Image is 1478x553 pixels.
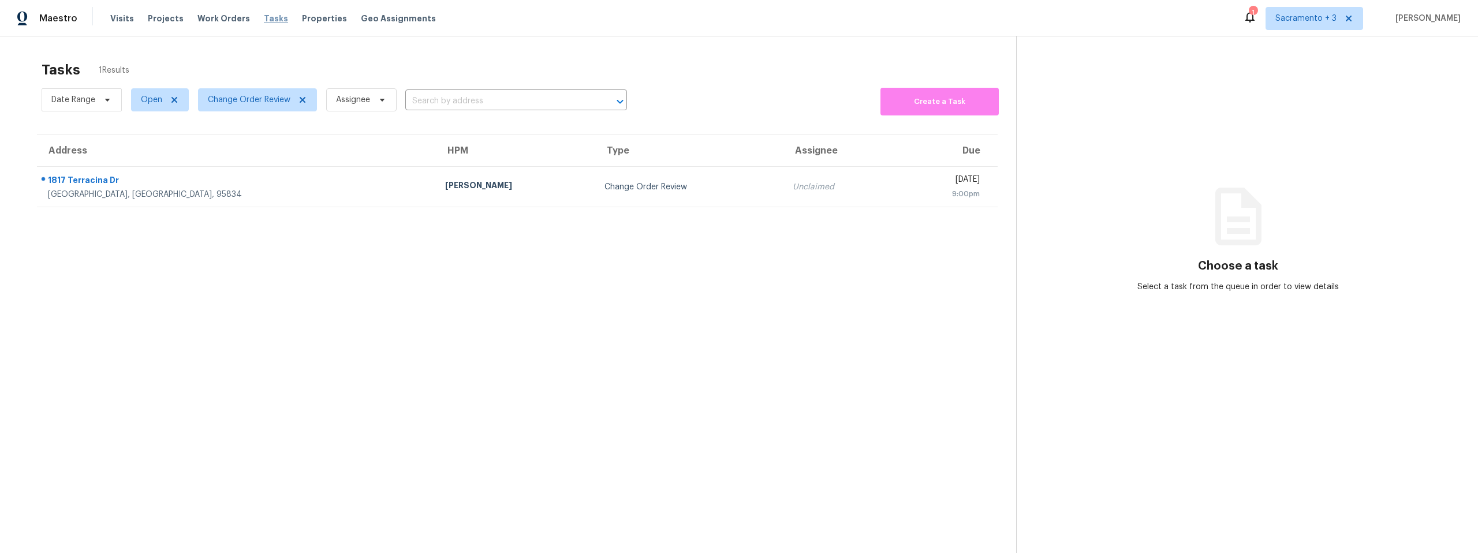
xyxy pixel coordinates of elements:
[141,94,162,106] span: Open
[595,134,783,167] th: Type
[604,181,774,193] div: Change Order Review
[208,94,290,106] span: Change Order Review
[302,13,347,24] span: Properties
[361,13,436,24] span: Geo Assignments
[148,13,184,24] span: Projects
[37,134,436,167] th: Address
[436,134,595,167] th: HPM
[445,180,586,194] div: [PERSON_NAME]
[886,95,993,109] span: Create a Task
[39,13,77,24] span: Maestro
[905,174,980,188] div: [DATE]
[264,14,288,23] span: Tasks
[197,13,250,24] span: Work Orders
[612,94,628,110] button: Open
[110,13,134,24] span: Visits
[1249,7,1257,18] div: 1
[336,94,370,106] span: Assignee
[48,189,427,200] div: [GEOGRAPHIC_DATA], [GEOGRAPHIC_DATA], 95834
[42,64,80,76] h2: Tasks
[1198,260,1278,272] h3: Choose a task
[405,92,595,110] input: Search by address
[880,88,999,115] button: Create a Task
[48,174,427,189] div: 1817 Terracina Dr
[793,181,886,193] div: Unclaimed
[1128,281,1349,293] div: Select a task from the queue in order to view details
[99,65,129,76] span: 1 Results
[51,94,95,106] span: Date Range
[895,134,998,167] th: Due
[1391,13,1461,24] span: [PERSON_NAME]
[1275,13,1337,24] span: Sacramento + 3
[783,134,895,167] th: Assignee
[905,188,980,200] div: 9:00pm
